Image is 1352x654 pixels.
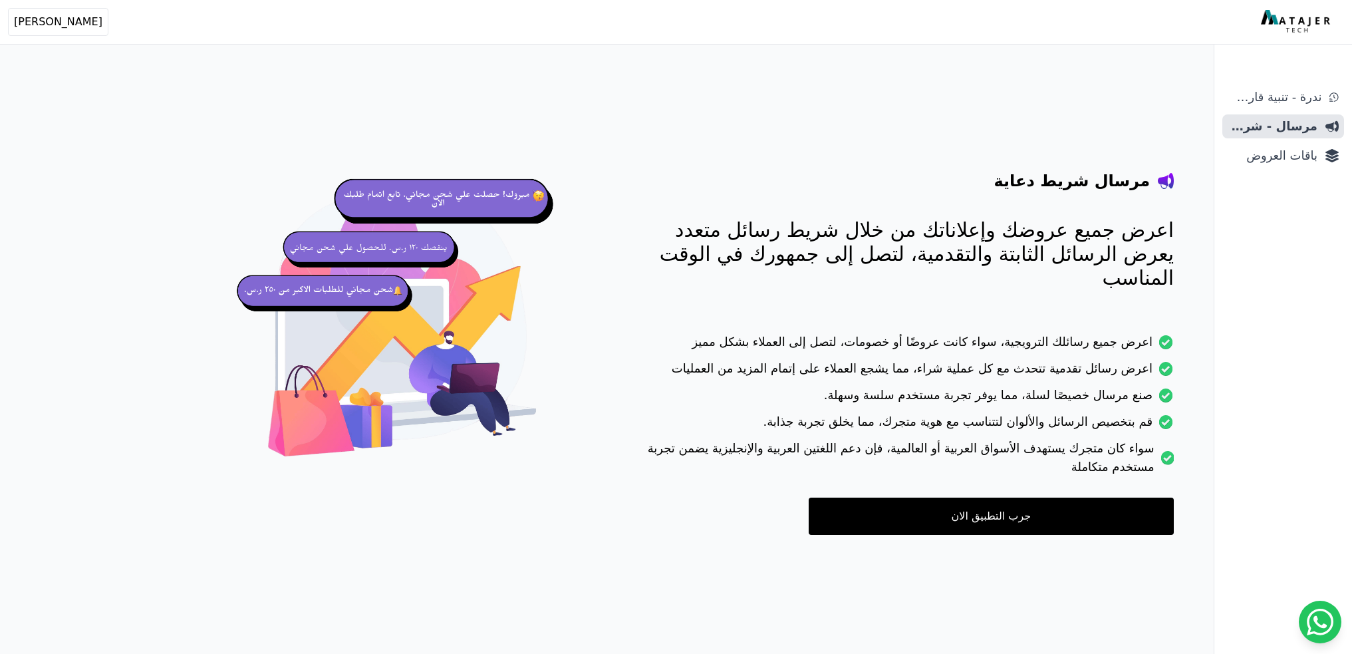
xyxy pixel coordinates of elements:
li: قم بتخصيص الرسائل والألوان لتتناسب مع هوية متجرك، مما يخلق تجربة جذابة. [626,412,1174,439]
h4: مرسال شريط دعاية [994,170,1150,192]
button: [PERSON_NAME] [8,8,108,36]
img: MatajerTech Logo [1261,10,1333,34]
li: اعرض جميع رسائلك الترويجية، سواء كانت عروضًا أو خصومات، لتصل إلى العملاء بشكل مميز [626,333,1174,359]
span: مرسال - شريط دعاية [1228,117,1317,136]
li: اعرض رسائل تقدمية تتحدث مع كل عملية شراء، مما يشجع العملاء على إتمام المزيد من العمليات [626,359,1174,386]
li: سواء كان متجرك يستهدف الأسواق العربية أو العالمية، فإن دعم اللغتين العربية والإنجليزية يضمن تجربة... [626,439,1174,484]
span: ندرة - تنبية قارب علي النفاذ [1228,88,1321,106]
span: باقات العروض [1228,146,1317,165]
p: اعرض جميع عروضك وإعلاناتك من خلال شريط رسائل متعدد يعرض الرسائل الثابتة والتقدمية، لتصل إلى جمهور... [626,218,1174,290]
li: صنع مرسال خصيصًا لسلة، مما يوفر تجربة مستخدم سلسة وسهلة. [626,386,1174,412]
a: باقات العروض [1222,144,1344,168]
img: hero [232,160,573,500]
a: ندرة - تنبية قارب علي النفاذ [1222,85,1344,109]
a: مرسال - شريط دعاية [1222,114,1344,138]
a: جرب التطبيق الان [809,498,1174,535]
span: [PERSON_NAME] [14,14,102,30]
